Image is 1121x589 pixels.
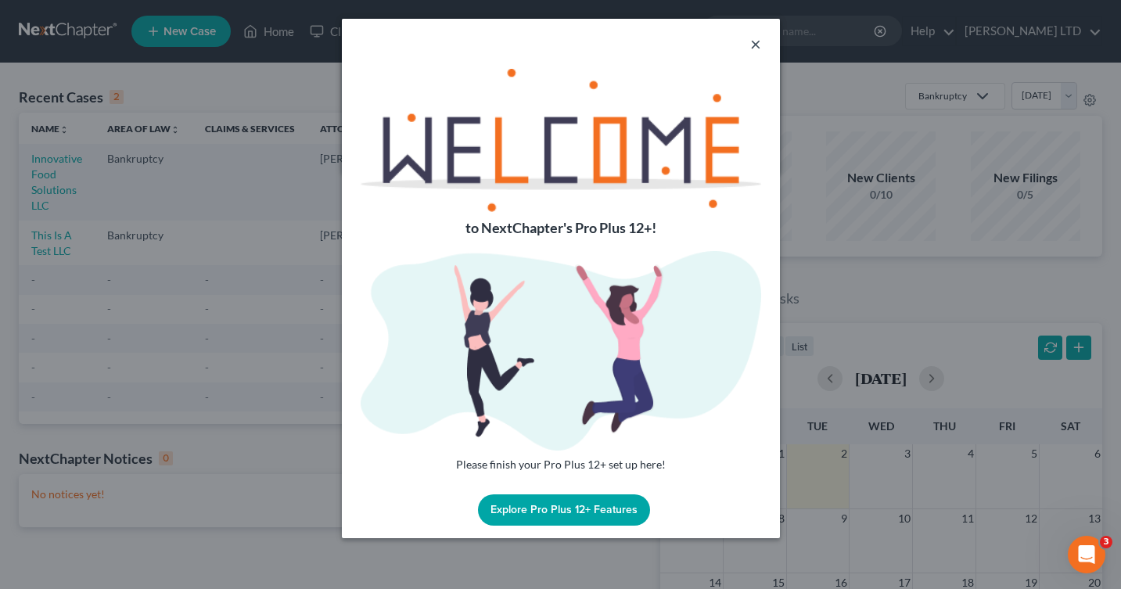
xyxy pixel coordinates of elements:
[478,494,650,526] button: Explore Pro Plus 12+ Features
[361,69,761,212] img: welcome-text-e93f4f82ca6d878d2ad9a3ded85473c796df44e9f91f246eb1f7c07e4ed40195.png
[361,218,761,239] p: to NextChapter's Pro Plus 12+!
[1100,536,1112,548] span: 3
[361,457,761,472] p: Please finish your Pro Plus 12+ set up here!
[1068,536,1105,573] iframe: Intercom live chat
[361,251,761,451] img: welcome-image-a26b3a25d675c260772de98b9467ebac63c13b2f3984d8371938e0f217e76b47.png
[750,34,761,53] button: ×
